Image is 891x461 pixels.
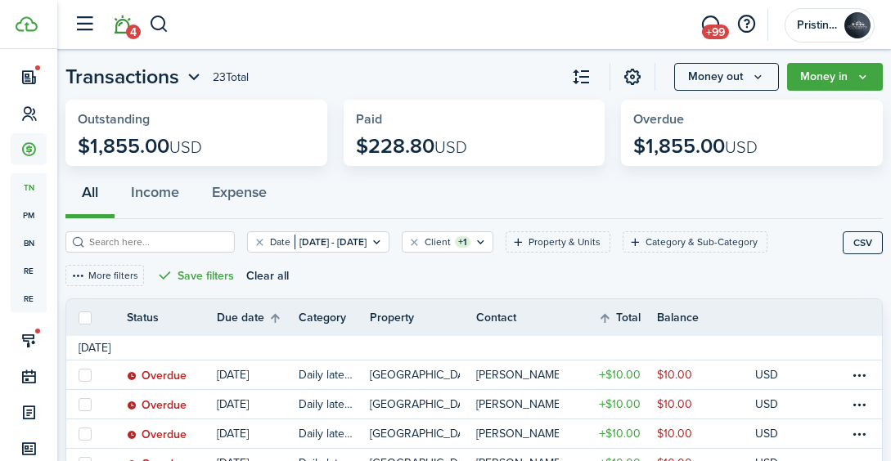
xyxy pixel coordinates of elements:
[657,425,692,442] table-amount-description: $10.00
[633,135,758,158] p: $1,855.00
[657,366,692,383] table-amount-description: $10.00
[476,419,559,448] a: [PERSON_NAME]
[657,419,755,448] a: $10.00
[633,112,871,127] widget-stats-title: Overdue
[702,25,729,39] span: +99
[370,366,460,383] p: [GEOGRAPHIC_DATA] #53
[127,399,187,412] status: Overdue
[434,135,467,159] span: USD
[106,4,137,46] a: Notifications
[65,62,205,92] button: Open menu
[356,112,593,127] widget-stats-title: Paid
[213,69,249,86] header-page-total: 23 Total
[299,390,370,418] a: Daily late fee
[11,257,47,284] a: re
[370,390,476,418] a: [GEOGRAPHIC_DATA] #53
[599,366,641,383] table-amount-title: $10.00
[599,425,641,442] table-amount-title: $10.00
[674,63,779,91] button: Money out
[169,135,202,159] span: USD
[370,309,476,326] th: Property
[65,265,144,286] button: More filters
[149,11,169,38] button: Search
[11,201,47,229] a: pm
[217,360,299,389] a: [DATE]
[247,231,389,253] filter-tag: Open filter
[156,265,234,286] button: Save filters
[217,419,299,448] a: [DATE]
[402,231,493,253] filter-tag: Open filter
[217,396,249,413] p: [DATE]
[370,419,476,448] a: [GEOGRAPHIC_DATA] #53
[127,419,217,448] a: Overdue
[127,309,217,326] th: Status
[299,360,370,389] a: Daily late fee
[755,419,800,448] a: USD
[559,390,657,418] a: $10.00
[755,396,778,413] p: USD
[598,308,657,328] th: Sort
[370,360,476,389] a: [GEOGRAPHIC_DATA] #53
[506,231,610,253] filter-tag: Open filter
[66,339,123,356] td: [DATE]
[657,390,755,418] a: $10.00
[65,62,179,92] span: Transactions
[623,231,767,253] filter-tag: Open filter
[407,235,421,248] button: Clear filter
[127,428,187,441] status: Overdue
[217,308,299,328] th: Sort
[695,4,726,46] a: Messaging
[65,62,205,92] button: Transactions
[78,135,202,158] p: $1,855.00
[476,425,563,442] table-info-title: [PERSON_NAME]
[529,235,601,249] filter-tag-label: Property & Units
[476,390,559,418] a: [PERSON_NAME]
[299,309,370,326] th: Category
[115,170,196,218] button: Income
[657,309,755,326] th: Balance
[126,25,141,39] span: 4
[476,366,563,383] table-info-title: [PERSON_NAME]
[127,369,187,383] status: Overdue
[299,425,353,442] table-info-title: Daily late fee
[476,309,559,326] th: Contact
[425,235,451,249] filter-tag-label: Client
[196,170,283,218] button: Expense
[755,425,778,442] p: USD
[674,63,779,91] button: Open menu
[295,235,367,249] filter-tag-value: [DATE] - [DATE]
[755,360,800,389] a: USD
[646,235,758,249] filter-tag-label: Category & Sub-Category
[11,173,47,201] a: tn
[299,419,370,448] a: Daily late fee
[78,112,315,127] widget-stats-title: Outstanding
[755,366,778,383] p: USD
[844,12,871,38] img: Pristine Properties Management
[11,284,47,312] a: re
[455,236,470,248] filter-tag-counter: +1
[599,396,641,413] table-amount-title: $10.00
[127,390,217,418] a: Overdue
[299,396,353,413] table-info-title: Daily late fee
[246,265,289,286] button: Clear all
[253,235,267,248] button: Clear filter
[370,425,460,442] p: [GEOGRAPHIC_DATA] #53
[797,20,838,31] span: Pristine Properties Management
[755,390,800,418] a: USD
[356,135,467,158] p: $228.80
[476,360,559,389] a: [PERSON_NAME]
[559,360,657,389] a: $10.00
[69,9,100,40] button: Open sidebar
[657,360,755,389] a: $10.00
[11,229,47,257] a: bn
[657,396,692,413] table-amount-description: $10.00
[370,396,460,413] p: [GEOGRAPHIC_DATA] #53
[843,231,883,254] button: CSV
[270,235,290,249] filter-tag-label: Date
